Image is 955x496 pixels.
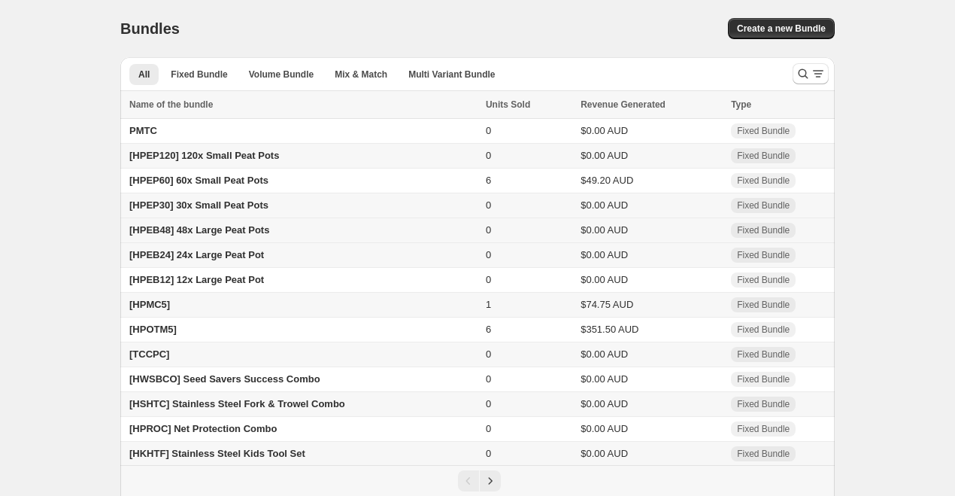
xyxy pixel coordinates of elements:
span: Fixed Bundle [737,423,790,435]
span: [HPEB48] 48x Large Peat Pots [129,224,269,236]
span: $49.20 AUD [581,175,633,186]
button: Create a new Bundle [728,18,835,39]
button: Units Sold [486,97,545,112]
span: 0 [486,423,491,434]
span: Fixed Bundle [737,249,790,261]
span: [TCCPC] [129,348,169,360]
button: Next [480,470,501,491]
span: Volume Bundle [249,68,314,81]
span: $0.00 AUD [581,373,628,385]
span: Units Sold [486,97,530,112]
span: Fixed Bundle [737,175,790,187]
span: [HPEB12] 12x Large Peat Pot [129,274,264,285]
span: $0.00 AUD [581,348,628,360]
h1: Bundles [120,20,180,38]
span: Fixed Bundle [737,324,790,336]
span: [HKHTF] Stainless Steel Kids Tool Set [129,448,305,459]
span: All [138,68,150,81]
span: Fixed Bundle [737,274,790,286]
span: Mix & Match [335,68,387,81]
span: [HPEP60] 60x Small Peat Pots [129,175,268,186]
span: Fixed Bundle [737,448,790,460]
span: 0 [486,448,491,459]
span: 1 [486,299,491,310]
span: 6 [486,324,491,335]
span: $0.00 AUD [581,448,628,459]
span: $0.00 AUD [581,125,628,136]
span: [HPOTM5] [129,324,177,335]
span: Fixed Bundle [737,125,790,137]
span: $0.00 AUD [581,150,628,161]
span: Fixed Bundle [737,199,790,211]
span: [HPMC5] [129,299,170,310]
span: [HSHTC] Stainless Steel Fork & Trowel Combo [129,398,345,409]
span: $0.00 AUD [581,274,628,285]
span: 6 [486,175,491,186]
span: PMTC [129,125,157,136]
span: Create a new Bundle [737,23,826,35]
span: $0.00 AUD [581,224,628,236]
span: $0.00 AUD [581,199,628,211]
span: 0 [486,199,491,211]
span: $351.50 AUD [581,324,638,335]
span: [HPEP120] 120x Small Peat Pots [129,150,279,161]
span: 0 [486,274,491,285]
span: Fixed Bundle [171,68,227,81]
div: Type [731,97,826,112]
span: $0.00 AUD [581,249,628,260]
nav: Pagination [120,465,835,496]
span: $0.00 AUD [581,423,628,434]
span: Multi Variant Bundle [408,68,495,81]
span: 0 [486,398,491,409]
span: 0 [486,373,491,385]
div: Name of the bundle [129,97,477,112]
span: [HPROC] Net Protection Combo [129,423,277,434]
span: Fixed Bundle [737,373,790,385]
span: [HWSBCO] Seed Savers Success Combo [129,373,320,385]
button: Search and filter results [793,63,829,84]
span: 0 [486,224,491,236]
span: Fixed Bundle [737,348,790,361]
button: Revenue Generated [581,97,681,112]
span: 0 [486,348,491,360]
span: Fixed Bundle [737,398,790,410]
span: [HPEB24] 24x Large Peat Pot [129,249,264,260]
span: $0.00 AUD [581,398,628,409]
span: 0 [486,249,491,260]
span: [HPEP30] 30x Small Peat Pots [129,199,268,211]
span: Fixed Bundle [737,224,790,236]
span: Fixed Bundle [737,299,790,311]
span: Revenue Generated [581,97,665,112]
span: 0 [486,150,491,161]
span: $74.75 AUD [581,299,633,310]
span: 0 [486,125,491,136]
span: Fixed Bundle [737,150,790,162]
